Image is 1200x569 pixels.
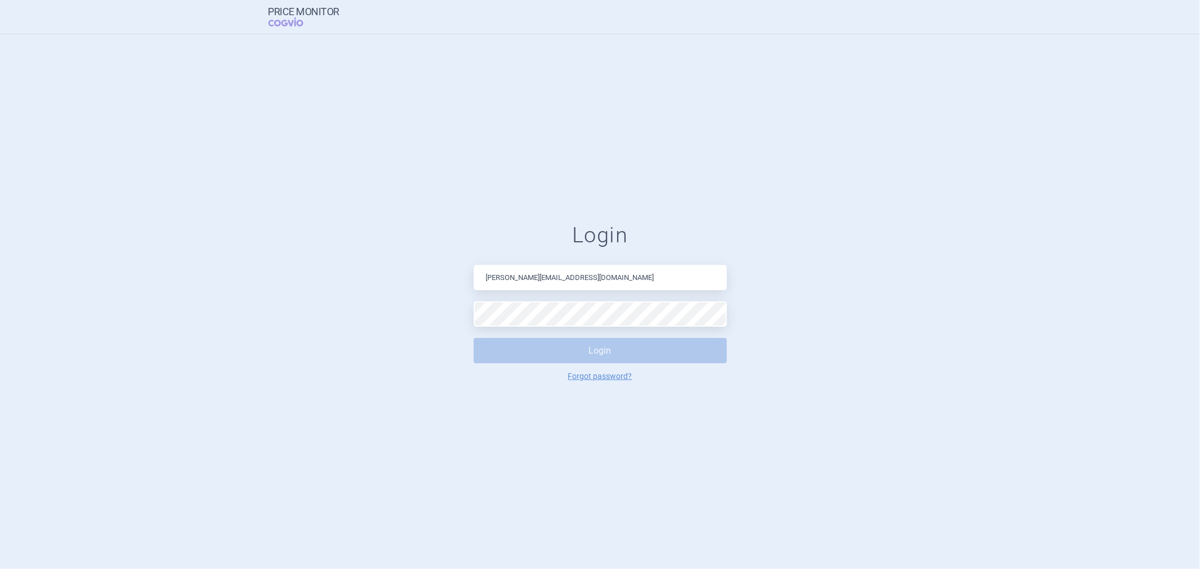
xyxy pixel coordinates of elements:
button: Login [474,338,727,363]
strong: Price Monitor [268,6,340,17]
h1: Login [474,223,727,249]
input: Email [474,265,727,290]
a: Forgot password? [568,372,632,380]
a: Price MonitorCOGVIO [268,6,340,28]
span: COGVIO [268,17,319,26]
